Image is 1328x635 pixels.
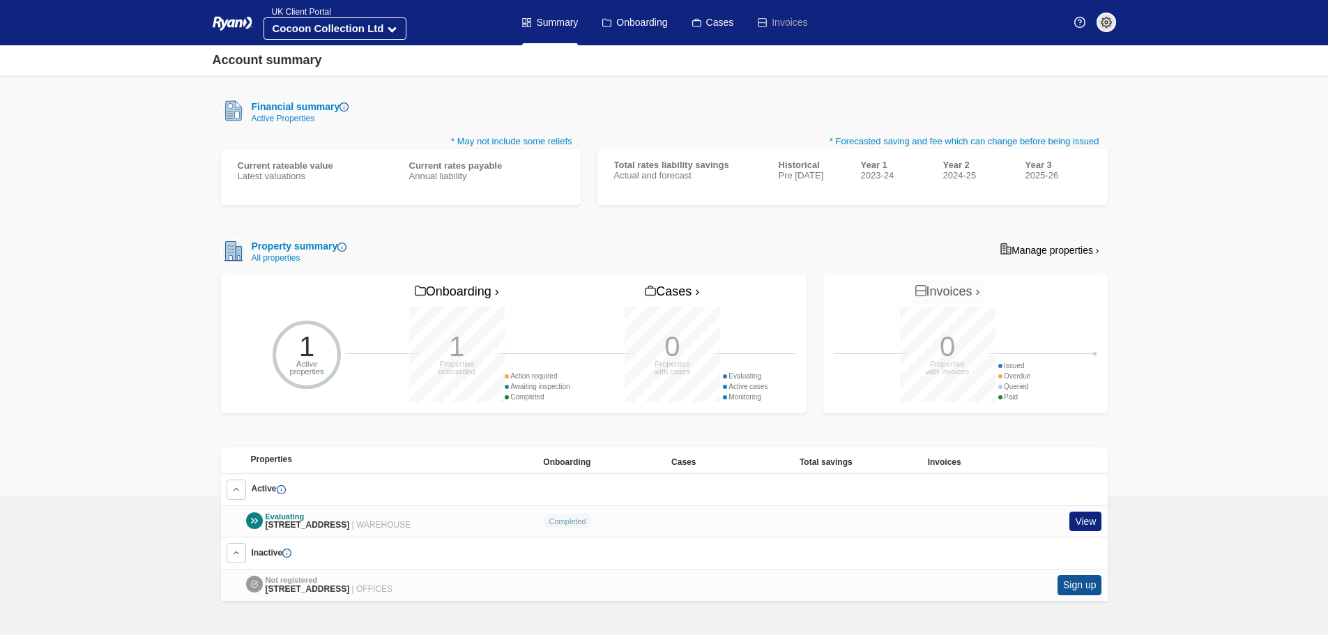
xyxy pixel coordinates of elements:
span: Active [252,484,286,494]
div: Paid [998,392,1031,402]
button: Cocoon Collection Ltd [264,17,407,40]
div: Pre [DATE] [779,170,844,181]
span: | OFFICES [352,584,392,594]
div: Year 3 [1025,160,1091,170]
div: 2025-26 [1025,170,1091,181]
div: Completed [505,392,570,402]
a: Onboarding › [411,280,503,304]
div: Year 1 [861,160,926,170]
div: Queried [998,381,1031,392]
div: Evaluating [266,512,411,521]
div: Latest valuations [238,171,392,181]
div: 2024-25 [943,170,1009,181]
div: Account summary [213,51,322,70]
img: settings [1101,17,1112,28]
div: Year 2 [943,160,1009,170]
strong: Cocoon Collection Ltd [273,22,384,34]
div: Completed [543,514,592,528]
div: All properties [246,254,347,262]
div: Evaluating [723,371,768,381]
div: Awaiting inspection [505,381,570,392]
div: Current rates payable [409,160,564,171]
div: Active cases [723,381,768,392]
div: Issued [998,360,1031,371]
div: Financial summary [246,100,349,114]
span: Cases [671,457,696,467]
div: Total rates liability savings [614,160,762,170]
p: * Forecasted saving and fee which can change before being issued [597,135,1108,148]
a: View [1069,512,1101,532]
p: * May not include some reliefs [221,135,581,149]
span: Inactive [252,548,292,558]
div: Monitoring [723,392,768,402]
div: Action required [505,371,570,381]
span: Total savings [800,457,853,467]
a: Manage properties › [992,238,1107,261]
span: Onboarding [543,457,590,467]
div: 2023-24 [861,170,926,181]
span: Properties [251,454,292,464]
span: [STREET_ADDRESS] [266,584,350,594]
span: Invoices [928,457,961,467]
div: Historical [779,160,844,170]
div: Active Properties [246,114,349,123]
span: UK Client Portal [264,7,331,17]
div: Current rateable value [238,160,392,171]
div: Not registered [266,576,392,585]
a: Cases › [641,280,703,304]
img: Help [1074,17,1085,28]
span: | WAREHOUSE [352,520,411,530]
div: Annual liability [409,171,564,181]
div: Overdue [998,371,1031,381]
div: Property summary [246,239,347,254]
span: [STREET_ADDRESS] [266,520,350,530]
div: Actual and forecast [614,170,762,181]
button: Sign up [1058,575,1101,595]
